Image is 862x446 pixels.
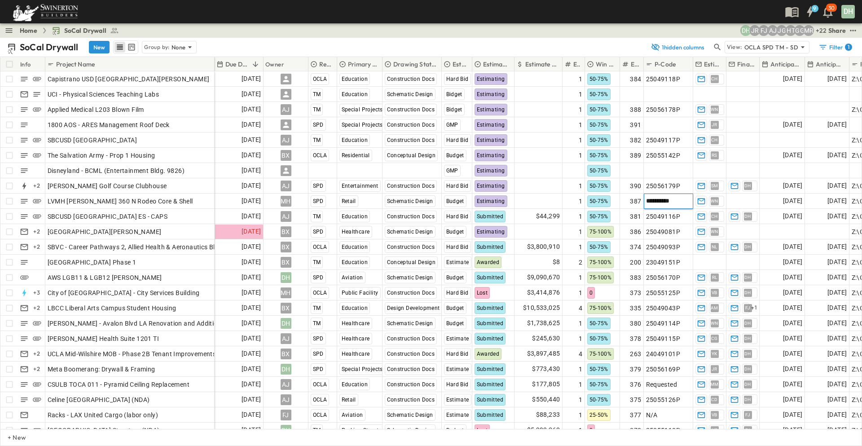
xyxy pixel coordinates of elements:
[48,304,176,313] span: LBCC Liberal Arts Campus Student Housing
[342,137,368,143] span: Education
[589,259,612,265] span: 75-100%
[48,75,210,84] span: Capistrano USD [GEOGRAPHIC_DATA][PERSON_NAME]
[630,136,641,145] span: 382
[589,91,608,97] span: 50-75%
[589,305,612,311] span: 75-100%
[281,211,291,222] div: AJ
[446,259,469,265] span: Estimate
[523,303,560,313] span: $10,533,025
[387,91,433,97] span: Schematic Design
[342,91,368,97] span: Education
[579,197,582,206] span: 1
[446,244,469,250] span: Hard Bid
[477,305,504,311] span: Submitted
[744,292,751,293] span: DH
[711,185,718,186] span: SM
[242,211,261,221] span: [DATE]
[783,242,802,252] span: [DATE]
[827,242,847,252] span: [DATE]
[477,320,504,327] span: Submitted
[48,166,185,175] span: Disneyland - BCML (Entertainment Bldg. 9826)
[477,213,504,220] span: Submitted
[596,60,615,69] p: Win Probability
[827,211,847,221] span: [DATE]
[589,137,608,143] span: 50-75%
[446,198,464,204] span: Budget
[711,109,718,110] span: WN
[711,231,718,232] span: WN
[313,305,321,311] span: TM
[646,288,681,297] span: 25055125P
[446,274,464,281] span: Budget
[477,198,505,204] span: Estimating
[20,52,31,77] div: Info
[313,290,327,296] span: OCLA
[446,229,464,235] span: Budget
[646,41,710,53] button: 1hidden columns
[48,212,168,221] span: SBCUSD [GEOGRAPHIC_DATA] ES - CAPS
[827,318,847,328] span: [DATE]
[589,122,608,128] span: 50-75%
[56,60,95,69] p: Project Name
[758,25,769,36] div: Francisco J. Sanchez (frsanchez@swinerton.com)
[579,304,582,313] span: 4
[816,26,825,35] p: + 22
[783,272,802,283] span: [DATE]
[477,229,505,235] span: Estimating
[446,168,458,174] span: GMP
[387,106,435,113] span: Construction Docs
[646,273,681,282] span: 25056170P
[646,258,681,267] span: 23049151P
[527,242,560,252] span: $3,800,910
[655,60,676,69] p: P-Code
[242,226,261,237] span: [DATE]
[281,226,291,237] div: BX
[281,287,291,298] div: MH
[630,120,641,129] span: 391
[242,89,261,99] span: [DATE]
[313,137,321,143] span: TM
[579,181,582,190] span: 1
[767,25,778,36] div: Anthony Jimenez (anthony.jimenez@swinerton.com)
[387,152,436,159] span: Conceptual Design
[477,122,505,128] span: Estimating
[387,76,435,82] span: Construction Docs
[646,212,681,221] span: 25049116P
[446,152,464,159] span: Budget
[393,60,437,69] p: Drawing Status
[48,227,162,236] span: [GEOGRAPHIC_DATA][PERSON_NAME]
[48,258,136,267] span: [GEOGRAPHIC_DATA] Phase 1
[281,242,291,252] div: BX
[281,150,291,161] div: BX
[144,43,170,52] p: Group by:
[840,4,856,19] button: DH
[172,43,186,52] p: None
[477,76,505,82] span: Estimating
[589,168,608,174] span: 50-75%
[646,181,681,190] span: 25056179P
[579,273,582,282] span: 1
[630,75,641,84] span: 384
[242,287,261,298] span: [DATE]
[242,74,261,84] span: [DATE]
[342,305,368,311] span: Education
[630,212,641,221] span: 381
[281,181,291,191] div: AJ
[579,319,582,328] span: 1
[815,41,855,53] button: Filter1
[313,274,324,281] span: SPD
[31,303,42,314] div: + 2
[242,303,261,313] span: [DATE]
[387,198,433,204] span: Schematic Design
[281,104,291,115] div: AJ
[803,25,814,36] div: Meghana Raj (meghana.raj@swinerton.com)
[342,290,378,296] span: Public Facility
[848,44,849,51] h6: 1
[751,304,758,313] span: + 1
[342,122,383,128] span: Special Projects
[387,137,435,143] span: Construction Docs
[744,247,751,247] span: DH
